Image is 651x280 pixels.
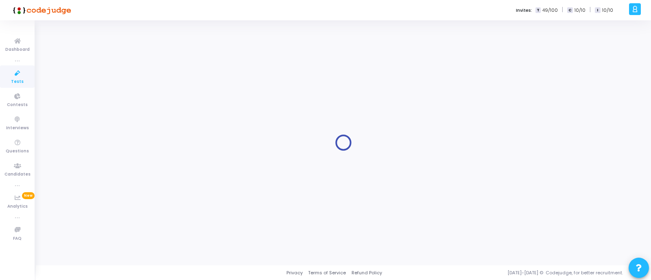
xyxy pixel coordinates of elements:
[4,171,31,178] span: Candidates
[602,7,613,14] span: 10/10
[308,269,346,276] a: Terms of Service
[542,7,558,14] span: 49/100
[516,7,532,14] label: Invites:
[567,7,572,13] span: C
[286,269,303,276] a: Privacy
[10,2,71,18] img: logo
[352,269,382,276] a: Refund Policy
[535,7,541,13] span: T
[575,7,585,14] span: 10/10
[595,7,600,13] span: I
[562,6,563,14] span: |
[7,102,28,109] span: Contests
[6,148,29,155] span: Questions
[5,46,30,53] span: Dashboard
[7,203,28,210] span: Analytics
[590,6,591,14] span: |
[13,235,22,242] span: FAQ
[382,269,641,276] div: [DATE]-[DATE] © Codejudge, for better recruitment.
[11,78,24,85] span: Tests
[6,125,29,132] span: Interviews
[22,192,35,199] span: New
